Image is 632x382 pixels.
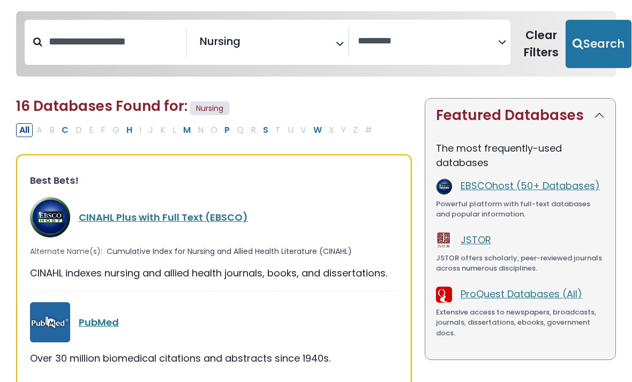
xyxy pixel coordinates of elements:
[16,11,616,77] nav: Search filters
[79,316,119,329] a: PubMed
[436,253,605,274] div: JSTOR offers scholarly, peer-reviewed journals across numerous disciplines.
[180,123,194,137] button: Filter Results M
[30,351,398,365] div: Over 30 million biomedical citations and abstracts since 1940s.
[461,233,491,246] a: JSTOR
[243,39,250,50] textarea: Search
[107,246,352,257] span: Cumulative Index for Nursing and Allied Health Literature (CINAHL)
[16,96,187,116] span: 16 Databases Found for:
[190,101,230,116] span: Nursing
[358,36,498,47] textarea: Search
[436,199,605,220] div: Powerful platform with full-text databases and popular information.
[16,123,377,136] div: Alpha-list to filter by first letter of database name
[310,123,325,137] button: Filter Results W
[16,123,33,137] button: All
[461,179,600,192] a: EBSCOhost (50+ Databases)
[123,123,136,137] button: Filter Results H
[58,123,72,137] button: Filter Results C
[517,20,566,68] button: Clear Filters
[425,99,615,132] button: Featured Databases
[79,211,248,224] a: CINAHL Plus with Full Text (EBSCO)
[42,33,186,50] input: Search database by title or keyword
[260,123,272,137] button: Filter Results S
[566,20,631,68] button: Submit for Search Results
[436,141,605,170] p: The most frequently-used databases
[30,266,398,280] div: CINAHL indexes nursing and allied health journals, books, and dissertations.
[200,33,240,49] span: Nursing
[221,123,233,137] button: Filter Results P
[591,161,629,181] a: Back to Top
[195,33,240,49] li: Nursing
[461,287,582,301] a: ProQuest Databases (All)
[30,175,398,186] h3: Best Bets!
[30,246,102,257] span: Alternate Name(s):
[436,307,605,339] div: Extensive access to newspapers, broadcasts, journals, dissertations, ebooks, government docs.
